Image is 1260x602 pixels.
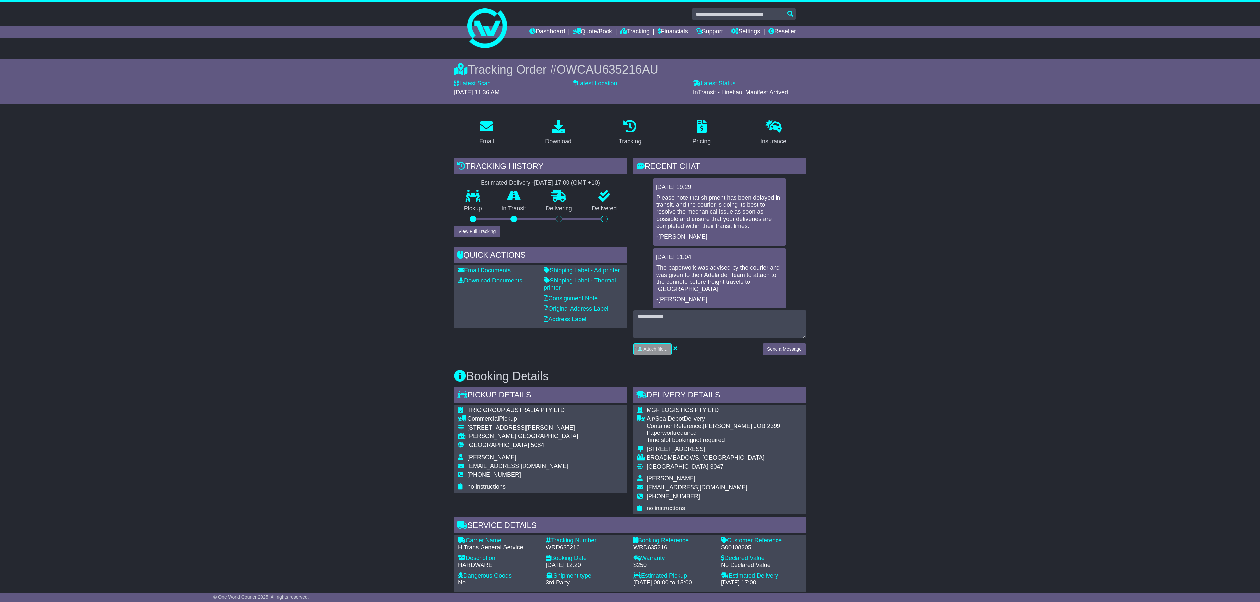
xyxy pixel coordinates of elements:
[454,370,806,383] h3: Booking Details
[656,184,783,191] div: [DATE] 19:29
[458,555,539,562] div: Description
[458,277,522,284] a: Download Documents
[458,267,511,274] a: Email Documents
[546,544,627,551] div: WRD635216
[467,454,516,461] span: [PERSON_NAME]
[721,562,802,569] div: No Declared Value
[620,26,650,38] a: Tracking
[647,415,780,423] div: Delivery
[458,572,539,580] div: Dangerous Goods
[656,233,783,241] p: -[PERSON_NAME]
[467,415,578,423] div: Pickup
[534,179,600,187] div: [DATE] 17:00 (GMT +10)
[693,80,735,87] label: Latest Status
[619,137,641,146] div: Tracking
[467,463,568,469] span: [EMAIL_ADDRESS][DOMAIN_NAME]
[693,137,711,146] div: Pricing
[647,484,747,491] span: [EMAIL_ADDRESS][DOMAIN_NAME]
[467,415,499,422] span: Commercial
[454,179,627,187] div: Estimated Delivery -
[531,442,544,448] span: 5084
[633,537,714,544] div: Booking Reference
[557,63,658,76] span: OWCAU635216AU
[541,117,576,148] a: Download
[647,475,695,482] span: [PERSON_NAME]
[647,437,780,444] div: Time slot booking
[656,296,783,303] p: -[PERSON_NAME]
[544,316,586,322] a: Address Label
[721,555,802,562] div: Declared Value
[544,277,616,291] a: Shipping Label - Thermal printer
[647,493,700,500] span: [PHONE_NUMBER]
[454,62,806,77] div: Tracking Order #
[647,446,780,453] div: [STREET_ADDRESS]
[467,483,506,490] span: no instructions
[475,117,498,148] a: Email
[454,158,627,176] div: Tracking history
[633,562,714,569] div: $250
[546,579,570,586] span: 3rd Party
[544,267,620,274] a: Shipping Label - A4 printer
[721,544,802,551] div: S00108205
[467,433,578,440] div: [PERSON_NAME][GEOGRAPHIC_DATA]
[536,205,582,212] p: Delivering
[721,572,802,580] div: Estimated Delivery
[721,537,802,544] div: Customer Reference
[633,158,806,176] div: RECENT CHAT
[467,424,578,432] div: [STREET_ADDRESS][PERSON_NAME]
[614,117,646,148] a: Tracking
[710,463,723,470] span: 3047
[458,562,539,569] div: HARDWARE
[703,423,780,429] span: [PERSON_NAME] JOB 2399
[573,80,617,87] label: Latest Location
[454,517,806,535] div: Service Details
[458,544,539,551] div: HiTrans General Service
[647,454,780,462] div: BROADMEADOWS, [GEOGRAPHIC_DATA]
[467,407,565,413] span: TRIO GROUP AUSTRALIA PTY LTD
[492,205,536,212] p: In Transit
[467,471,521,478] span: [PHONE_NUMBER]
[656,194,783,230] p: Please note that shipment has been delayed in transit, and the courier is doing its best to resol...
[696,26,723,38] a: Support
[573,26,612,38] a: Quote/Book
[633,572,714,580] div: Estimated Pickup
[454,205,492,212] p: Pickup
[454,226,500,237] button: View Full Tracking
[647,423,780,430] div: Container Reference:
[467,442,529,448] span: [GEOGRAPHIC_DATA]
[647,430,780,437] div: Paperwork
[546,562,627,569] div: [DATE] 12:20
[529,26,565,38] a: Dashboard
[647,415,684,422] span: Air/Sea Depot
[647,505,685,511] span: no instructions
[633,387,806,405] div: Delivery Details
[693,437,725,443] span: not required
[656,254,783,261] div: [DATE] 11:04
[454,89,500,95] span: [DATE] 11:36 AM
[693,89,788,95] span: InTransit - Linehaul Manifest Arrived
[760,137,786,146] div: Insurance
[656,264,783,293] p: The paperwork was advised by the courier and was given to their Adelaide Team to attach to the co...
[454,80,491,87] label: Latest Scan
[688,117,715,148] a: Pricing
[633,579,714,586] div: [DATE] 09:00 to 15:00
[721,579,802,586] div: [DATE] 17:00
[763,343,806,355] button: Send a Message
[458,579,466,586] span: No
[633,544,714,551] div: WRD635216
[647,407,719,413] span: MGF LOGISTICS PTY LTD
[731,26,760,38] a: Settings
[675,430,697,436] span: required
[647,463,708,470] span: [GEOGRAPHIC_DATA]
[458,537,539,544] div: Carrier Name
[768,26,796,38] a: Reseller
[544,295,598,302] a: Consignment Note
[213,594,309,600] span: © One World Courier 2025. All rights reserved.
[546,572,627,580] div: Shipment type
[454,387,627,405] div: Pickup Details
[633,555,714,562] div: Warranty
[479,137,494,146] div: Email
[544,305,608,312] a: Original Address Label
[658,26,688,38] a: Financials
[546,555,627,562] div: Booking Date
